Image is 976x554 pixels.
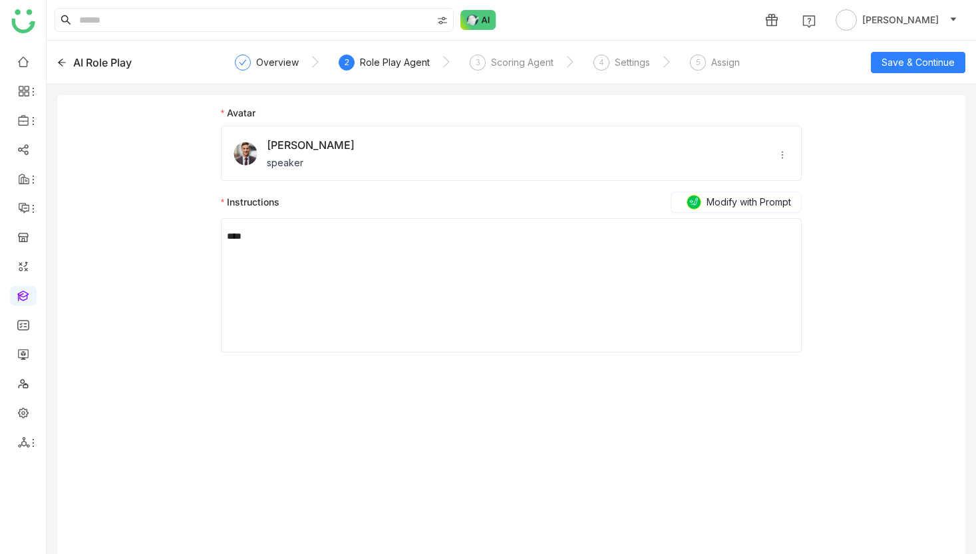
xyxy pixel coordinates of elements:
[491,55,554,70] div: Scoring Agent
[833,9,960,31] button: [PERSON_NAME]
[696,57,701,67] span: 5
[267,137,355,153] span: [PERSON_NAME]
[221,106,255,120] label: Avatar
[345,57,349,67] span: 2
[267,156,355,170] span: speaker
[360,55,430,70] div: Role Play Agent
[882,55,955,70] span: Save & Continue
[711,55,740,70] div: Assign
[232,140,259,167] img: male.png
[221,192,802,213] label: Instructions
[256,55,299,70] div: Overview
[73,55,132,70] div: AI Role Play
[802,15,816,28] img: help.svg
[707,195,791,209] span: Modify with Prompt
[437,15,448,26] img: search-type.svg
[339,55,430,78] div: 2Role Play Agent
[470,55,554,78] div: 3Scoring Agent
[476,57,480,67] span: 3
[235,55,299,78] div: Overview
[460,10,496,30] img: ask-buddy-normal.svg
[599,57,604,67] span: 4
[671,192,802,213] button: Instructions
[836,9,857,31] img: avatar
[11,9,35,33] img: logo
[593,55,650,78] div: 4Settings
[615,55,650,70] div: Settings
[690,55,740,78] div: 5Assign
[871,52,965,73] button: Save & Continue
[862,13,939,27] span: [PERSON_NAME]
